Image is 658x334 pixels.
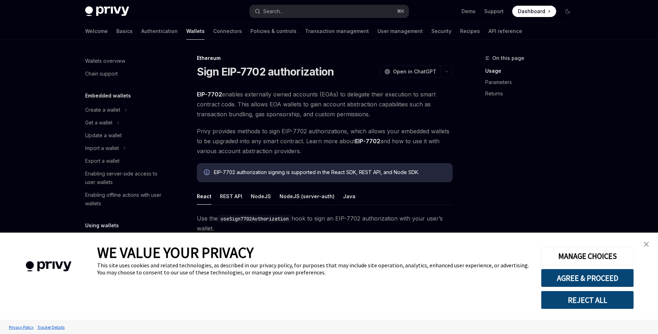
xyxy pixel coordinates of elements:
img: close banner [644,242,649,247]
button: React [197,188,211,205]
a: Demo [461,8,476,15]
a: Connectors [213,23,242,40]
button: Java [343,188,355,205]
button: Get a wallet [79,116,170,129]
div: Create a wallet [85,106,120,114]
button: REJECT ALL [541,291,634,309]
h1: Sign EIP-7702 authorization [197,65,334,78]
div: Get a wallet [85,118,112,127]
div: Enabling offline actions with user wallets [85,191,166,208]
div: Export a wallet [85,157,120,165]
span: Privy provides methods to sign EIP-7702 authorizations, which allows your embedded wallets to be ... [197,126,453,156]
button: AGREE & PROCEED [541,269,634,287]
span: On this page [492,54,524,62]
button: NodeJS (server-auth) [280,188,334,205]
a: Recipes [460,23,480,40]
code: useSign7702Authorization [218,215,292,223]
a: Policies & controls [250,23,297,40]
a: Basics [116,23,133,40]
div: EIP-7702 authorization signing is supported in the React SDK, REST API, and Node SDK. [214,169,446,177]
a: Enabling offline actions with user wallets [79,189,170,210]
span: Dashboard [518,8,545,15]
button: MANAGE CHOICES [541,247,634,265]
a: Chain support [79,67,170,80]
a: EIP-7702 [197,91,222,98]
svg: Info [204,169,211,177]
a: API reference [488,23,522,40]
a: Support [484,8,504,15]
a: Enabling server-side access to user wallets [79,167,170,189]
span: enables externally owned accounts (EOAs) to delegate their execution to smart contract code. This... [197,89,453,119]
span: Use the hook to sign an EIP-7702 authorization with your user’s wallet. [197,213,453,233]
div: Enabling server-side access to user wallets [85,169,166,187]
a: close banner [639,237,653,251]
a: Transaction management [305,23,369,40]
h5: Embedded wallets [85,91,131,100]
span: ⌘ K [397,9,404,14]
button: Open in ChatGPT [380,66,441,78]
img: dark logo [85,6,129,16]
a: Authentication [141,23,178,40]
a: Update a wallet [79,129,170,142]
a: Welcome [85,23,108,40]
span: Open in ChatGPT [393,68,436,75]
img: company logo [11,251,87,282]
div: Search... [263,7,283,16]
div: Import a wallet [85,144,119,152]
a: Tracker Details [35,321,66,333]
button: REST API [220,188,242,205]
a: User management [377,23,423,40]
div: This site uses cookies and related technologies, as described in our privacy policy, for purposes... [97,262,530,276]
button: Import a wallet [79,142,170,155]
a: Security [431,23,452,40]
button: Create a wallet [79,104,170,116]
a: Export a wallet [79,155,170,167]
div: Wallets overview [85,57,125,65]
a: EIP-7702 [355,138,380,145]
a: Dashboard [512,6,556,17]
div: Chain support [85,69,118,78]
a: Wallets [186,23,205,40]
a: Parameters [485,77,579,88]
button: Search...⌘K [250,5,409,18]
a: Wallets overview [79,55,170,67]
span: WE VALUE YOUR PRIVACY [97,243,254,262]
a: Privacy Policy [7,321,35,333]
div: Update a wallet [85,131,122,140]
div: Ethereum [197,55,453,62]
button: Toggle dark mode [562,6,573,17]
a: Returns [485,88,579,99]
a: Usage [485,65,579,77]
button: NodeJS [251,188,271,205]
h5: Using wallets [85,221,119,230]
